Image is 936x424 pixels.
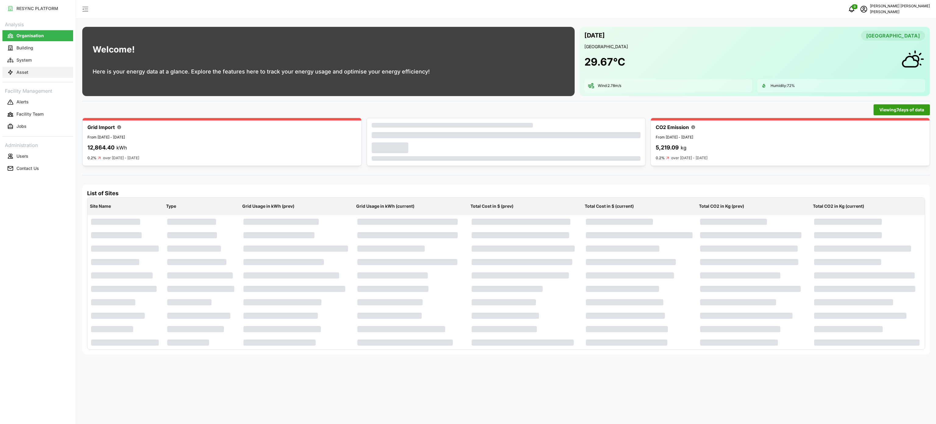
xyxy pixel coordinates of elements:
[2,42,73,53] button: Building
[16,5,58,12] p: RESYNC PLATFORM
[87,189,925,197] h4: List of Sites
[681,144,686,152] p: kg
[2,54,73,66] a: System
[16,153,28,159] p: Users
[87,135,356,140] p: From [DATE] - [DATE]
[93,67,430,76] p: Here is your energy data at a glance. Explore the features here to track your energy usage and op...
[584,55,625,69] h1: 29.67 °C
[16,57,32,63] p: System
[2,151,73,162] button: Users
[2,30,73,42] a: Organisation
[2,67,73,78] button: Asset
[2,55,73,66] button: System
[87,156,97,160] p: 0.2%
[671,155,707,161] p: over [DATE] - [DATE]
[2,42,73,54] a: Building
[2,163,73,174] button: Contact Us
[2,109,73,120] button: Facility Team
[846,3,858,15] button: notifications
[2,121,73,132] button: Jobs
[87,124,115,131] p: Grid Import
[584,44,925,50] p: [GEOGRAPHIC_DATA]
[469,198,581,214] p: Total Cost in $ (prev)
[656,135,925,140] p: From [DATE] - [DATE]
[2,162,73,174] a: Contact Us
[2,120,73,133] a: Jobs
[16,99,29,105] p: Alerts
[583,198,695,214] p: Total Cost in $ (current)
[16,69,28,75] p: Asset
[93,43,135,56] h1: Welcome!
[584,31,605,41] p: [DATE]
[16,33,44,39] p: Organisation
[2,140,73,149] p: Administration
[116,144,127,152] p: kWh
[16,123,27,129] p: Jobs
[598,83,621,88] p: Wind: 2.78 m/s
[2,2,73,15] a: RESYNC PLATFORM
[698,198,810,214] p: Total CO2 in Kg (prev)
[854,5,856,9] span: 0
[2,86,73,95] p: Facility Management
[870,9,930,15] p: [PERSON_NAME]
[87,143,115,152] p: 12,864.40
[2,108,73,120] a: Facility Team
[16,165,39,171] p: Contact Us
[2,97,73,108] button: Alerts
[656,143,679,152] p: 5,219.09
[103,155,139,161] p: over [DATE] - [DATE]
[874,104,930,115] button: Viewing7days of data
[656,156,665,160] p: 0.2%
[866,31,920,40] span: [GEOGRAPHIC_DATA]
[656,124,689,131] p: CO2 Emission
[355,198,467,214] p: Grid Usage in kWh (current)
[879,105,924,115] span: Viewing 7 days of data
[89,198,162,214] p: Site Name
[2,66,73,78] a: Asset
[2,150,73,162] a: Users
[2,20,73,28] p: Analysis
[812,198,924,214] p: Total CO2 in Kg (current)
[870,3,930,9] p: [PERSON_NAME] [PERSON_NAME]
[165,198,239,214] p: Type
[771,83,795,88] p: Humidity: 72 %
[858,3,870,15] button: schedule
[2,96,73,108] a: Alerts
[16,45,33,51] p: Building
[241,198,353,214] p: Grid Usage in kWh (prev)
[2,3,73,14] button: RESYNC PLATFORM
[16,111,44,117] p: Facility Team
[2,30,73,41] button: Organisation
